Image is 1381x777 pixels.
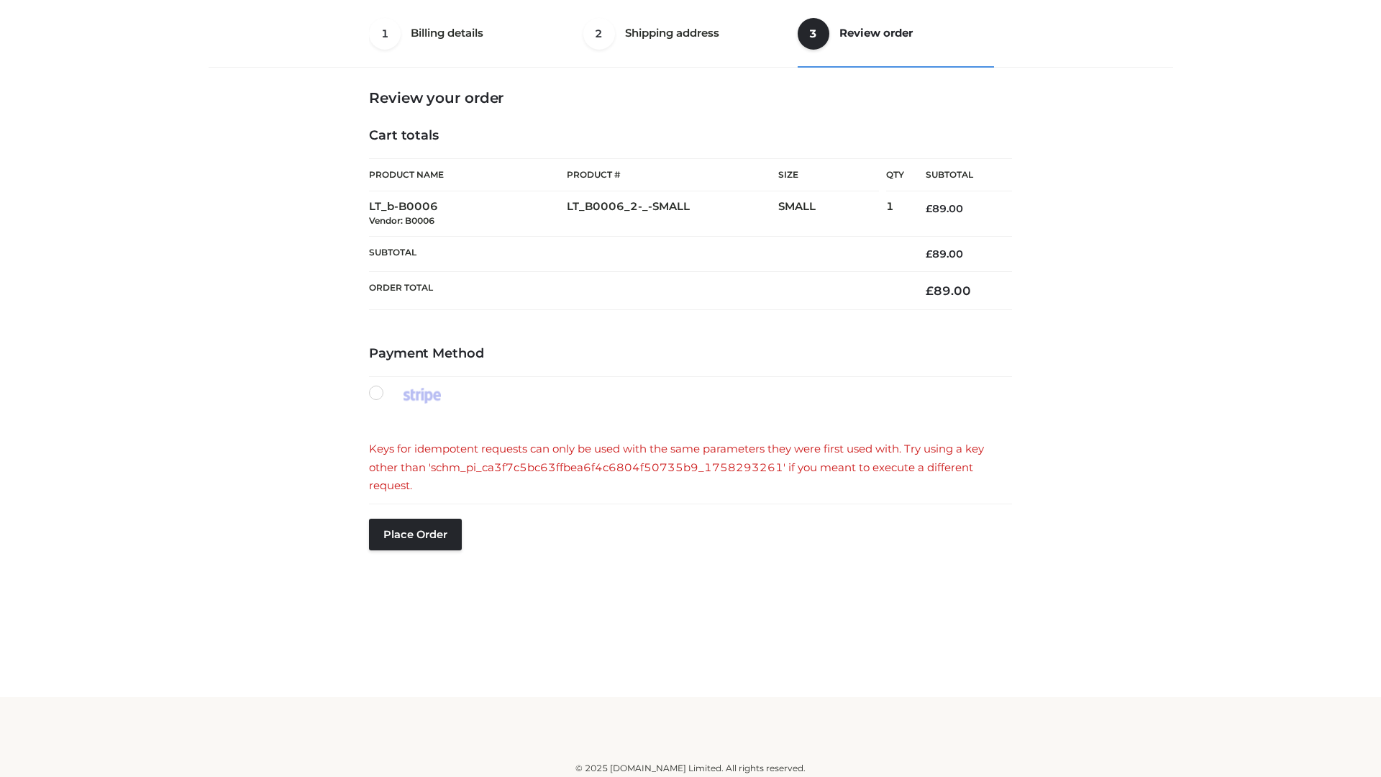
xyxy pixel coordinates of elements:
div: Keys for idempotent requests can only be used with the same parameters they were first used with.... [369,440,1012,495]
div: © 2025 [DOMAIN_NAME] Limited. All rights reserved. [214,761,1167,776]
bdi: 89.00 [926,283,971,298]
th: Size [778,159,879,191]
td: LT_B0006_2-_-SMALL [567,191,778,237]
span: £ [926,202,932,215]
bdi: 89.00 [926,247,963,260]
td: 1 [886,191,904,237]
h4: Cart totals [369,128,1012,144]
th: Qty [886,158,904,191]
td: SMALL [778,191,886,237]
button: Place order [369,519,462,550]
th: Product Name [369,158,567,191]
th: Subtotal [904,159,1012,191]
th: Subtotal [369,236,904,271]
th: Product # [567,158,778,191]
bdi: 89.00 [926,202,963,215]
span: £ [926,247,932,260]
td: LT_b-B0006 [369,191,567,237]
h3: Review your order [369,89,1012,106]
small: Vendor: B0006 [369,215,434,226]
span: £ [926,283,934,298]
h4: Payment Method [369,346,1012,362]
th: Order Total [369,272,904,310]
